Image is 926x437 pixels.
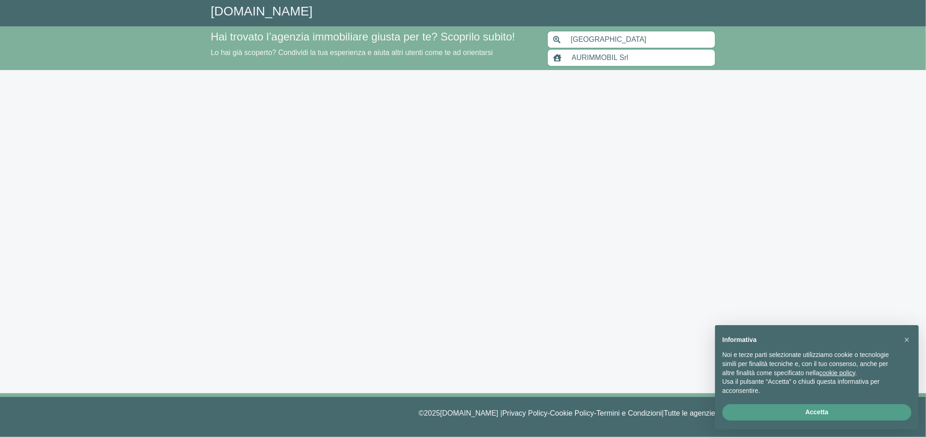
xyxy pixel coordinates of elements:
a: Tutte le agenzie [664,409,715,417]
a: Privacy Policy [502,409,548,417]
h4: Hai trovato l’agenzia immobiliare giusta per te? Scoprilo subito! [211,30,536,44]
a: cookie policy - il link si apre in una nuova scheda [819,369,855,377]
input: Inserisci nome agenzia immobiliare [566,49,716,66]
h2: Informativa [722,336,897,344]
button: Chiudi questa informativa [900,332,914,347]
p: © 2025 [DOMAIN_NAME] | - - | [211,408,716,419]
button: Accetta [722,404,911,421]
p: Usa il pulsante “Accetta” o chiudi questa informativa per acconsentire. [722,377,897,395]
a: Termini e Condizioni [596,409,662,417]
a: [DOMAIN_NAME] [211,4,313,18]
p: Noi e terze parti selezionate utilizziamo cookie o tecnologie simili per finalità tecniche e, con... [722,351,897,377]
span: × [904,335,910,345]
a: Cookie Policy [550,409,594,417]
p: Lo hai già scoperto? Condividi la tua esperienza e aiuta altri utenti come te ad orientarsi [211,47,536,58]
input: Inserisci area di ricerca (Comune o Provincia) [566,31,716,48]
